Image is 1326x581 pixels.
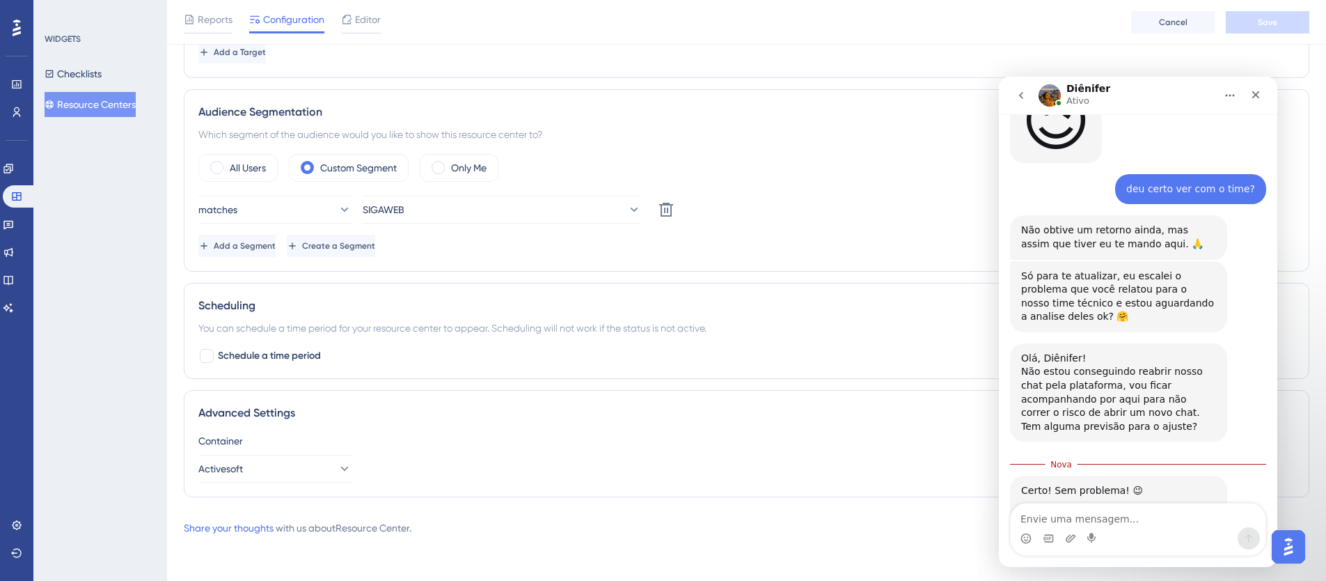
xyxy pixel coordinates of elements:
[22,11,92,78] div: wink
[11,267,267,377] div: Ligya diz…
[198,11,232,28] span: Reports
[451,160,487,176] label: Only Me
[214,240,276,251] span: Add a Segment
[45,92,136,117] button: Resource Centers
[22,147,217,174] div: Não obtive um retorno ainda, mas assim que tiver eu te mando aqui. 🙏
[11,98,267,139] div: Design diz…
[230,160,266,176] label: All Users
[127,106,256,120] div: deu certo ver com o time?
[198,104,1295,121] div: Audience Segmentation
[198,405,1295,421] div: Advanced Settings
[44,456,55,467] button: Seletor de Gif
[355,11,381,28] span: Editor
[45,61,102,86] button: Checklists
[198,433,1295,449] div: Container
[1131,11,1215,33] button: Cancel
[239,451,261,473] button: Enviar mensagem…
[198,235,276,257] button: Add a Segment
[66,456,77,467] button: Carregar anexo
[88,456,100,467] button: Start recording
[11,185,228,256] div: Só para te atualizar, eu escalei o problema que você relatou para o nosso time técnico e estou ag...
[287,235,375,257] button: Create a Segment
[198,297,1295,314] div: Scheduling
[263,11,324,28] span: Configuration
[1226,11,1309,33] button: Save
[198,320,1295,336] div: You can schedule a time period for your resource center to appear. Scheduling will not work if th...
[22,275,217,357] div: Olá, Diênifer! Não estou conseguindo reabrir nosso chat pela plataforma, vou ficar acompanhando p...
[45,33,81,45] div: WIDGETS
[116,98,267,128] div: deu certo ver com o time?
[184,522,274,534] a: Share your thoughts
[1258,17,1277,28] span: Save
[1159,17,1187,28] span: Cancel
[11,139,267,184] div: Diênifer diz…
[214,47,266,58] span: Add a Target
[999,77,1277,567] iframe: Intercom live chat
[184,520,411,536] div: with us about Resource Center .
[1268,526,1309,568] iframe: UserGuiding AI Assistant Launcher
[198,41,266,63] button: Add a Target
[302,240,375,251] span: Create a Segment
[11,399,228,477] div: Certo! Sem problema! 😉Não tenho previsão ainda, mas escalei com prioridade alta. Assim que eu tiv...
[320,160,397,176] label: Custom Segment
[22,456,33,467] button: Seletor de emoji
[11,185,267,267] div: Diênifer diz…
[11,399,267,508] div: Diênifer diz…
[198,201,237,218] span: matches
[218,348,321,364] span: Schedule a time period
[11,267,228,366] div: Olá, Diênifer!Não estou conseguindo reabrir nosso chat pela plataforma, vou ficar acompanhando po...
[12,427,267,451] textarea: Envie uma mensagem...
[22,408,217,421] div: Certo! Sem problema! 😉
[22,193,217,247] div: Só para te atualizar, eu escalei o problema que você relatou para o nosso time técnico e estou ag...
[363,196,641,224] button: SIGAWEB
[198,460,243,477] span: Activesoft
[198,196,352,224] button: matches
[11,139,228,183] div: Não obtive um retorno ainda, mas assim que tiver eu te mando aqui. 🙏
[11,387,267,388] div: New messages divider
[198,126,1295,143] div: Which segment of the audience would you like to show this resource center to?
[363,201,404,218] span: SIGAWEB
[198,455,352,483] button: Activesoft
